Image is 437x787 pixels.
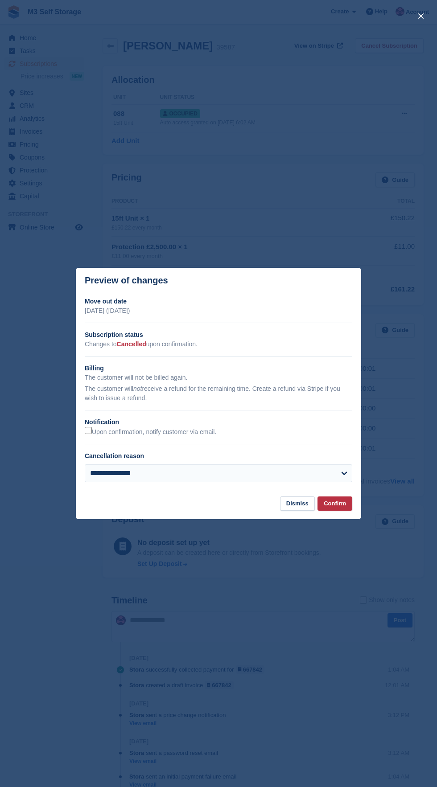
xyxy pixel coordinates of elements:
[85,427,92,434] input: Upon confirmation, notify customer via email.
[317,496,352,511] button: Confirm
[85,306,352,316] p: [DATE] ([DATE])
[414,9,428,23] button: close
[85,297,352,306] h2: Move out date
[85,427,216,436] label: Upon confirmation, notify customer via email.
[85,340,352,349] p: Changes to upon confirmation.
[85,452,144,459] label: Cancellation reason
[117,340,146,348] span: Cancelled
[85,275,168,286] p: Preview of changes
[85,384,352,403] p: The customer will receive a refund for the remaining time. Create a refund via Stripe if you wish...
[280,496,315,511] button: Dismiss
[85,418,352,427] h2: Notification
[85,364,352,373] h2: Billing
[85,330,352,340] h2: Subscription status
[85,373,352,382] p: The customer will not be billed again.
[133,385,142,392] em: not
